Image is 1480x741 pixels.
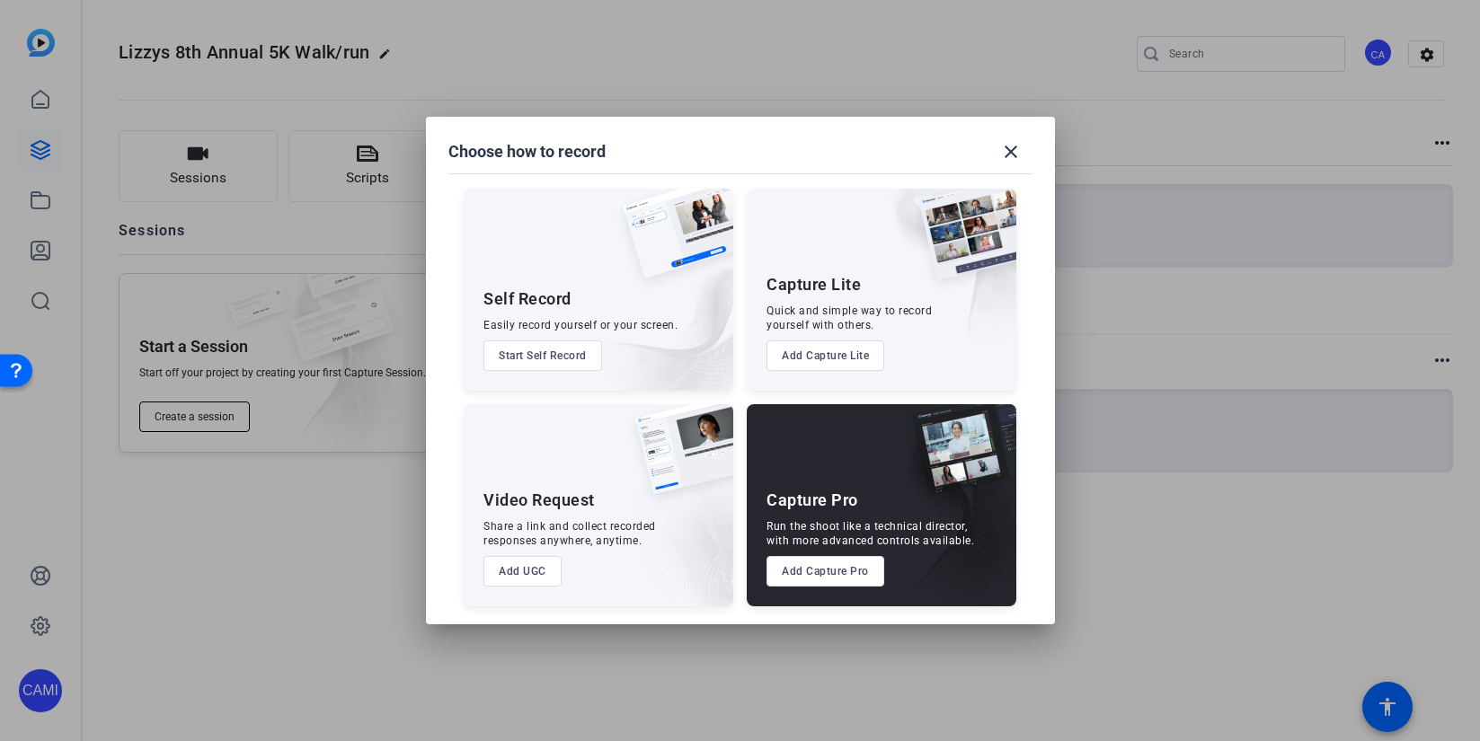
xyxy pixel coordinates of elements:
[483,519,656,548] div: Share a link and collect recorded responses anywhere, anytime.
[767,490,858,511] div: Capture Pro
[622,404,733,513] img: ugc-content.png
[898,404,1016,514] img: capture-pro.png
[448,141,606,163] h1: Choose how to record
[483,318,678,332] div: Easily record yourself or your screen.
[483,556,562,587] button: Add UGC
[767,519,974,548] div: Run the shoot like a technical director, with more advanced controls available.
[577,227,733,391] img: embarkstudio-self-record.png
[609,189,733,296] img: self-record.png
[855,189,1016,368] img: embarkstudio-capture-lite.png
[1000,141,1022,163] mat-icon: close
[767,274,861,296] div: Capture Lite
[483,490,595,511] div: Video Request
[767,304,932,332] div: Quick and simple way to record yourself with others.
[905,189,1016,298] img: capture-lite.png
[767,340,884,371] button: Add Capture Lite
[483,288,572,310] div: Self Record
[767,556,884,587] button: Add Capture Pro
[483,340,602,371] button: Start Self Record
[629,460,733,606] img: embarkstudio-ugc-content.png
[883,427,1016,606] img: embarkstudio-capture-pro.png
